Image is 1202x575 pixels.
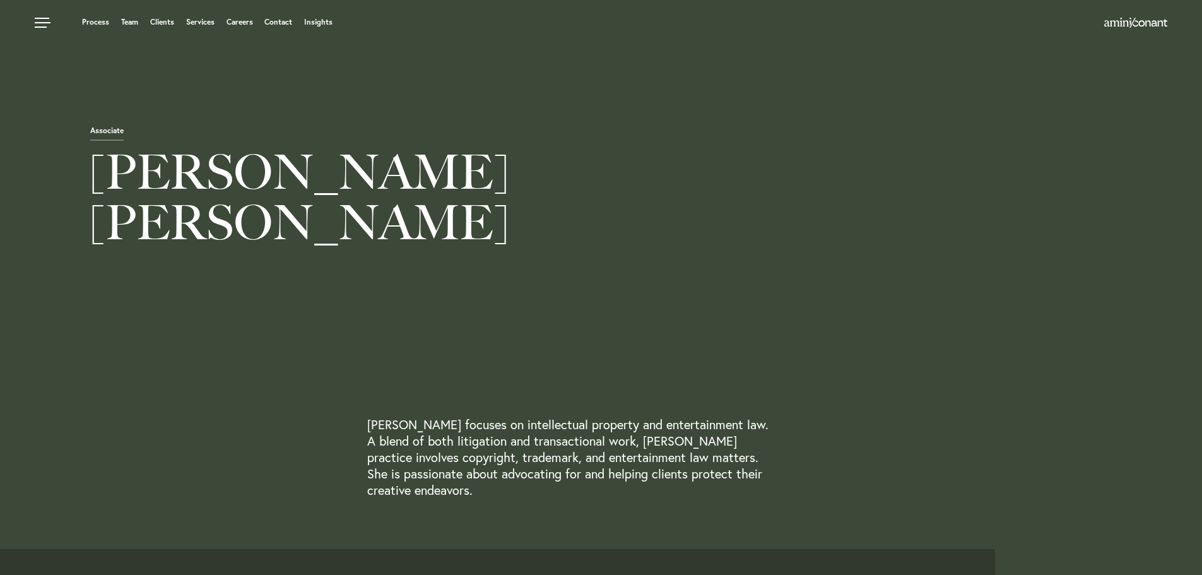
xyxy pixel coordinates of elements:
a: Home [1104,18,1167,28]
a: Careers [227,18,253,26]
a: Clients [150,18,174,26]
a: Process [82,18,109,26]
a: Team [121,18,138,26]
span: Associate [90,127,124,141]
a: Contact [264,18,292,26]
img: Amini & Conant [1104,18,1167,28]
a: Services [186,18,215,26]
p: [PERSON_NAME] focuses on intellectual property and entertainment law. A blend of both litigation ... [367,417,771,499]
a: Insights [304,18,333,26]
